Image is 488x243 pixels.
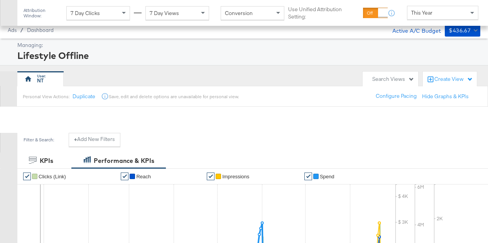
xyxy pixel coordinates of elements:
div: $436.67 [449,26,471,35]
button: Duplicate [73,93,95,100]
div: KPIs [40,156,53,165]
div: Attribution Window: [23,8,62,18]
span: 7 Day Views [150,10,179,17]
div: Personal View Actions: [23,94,69,100]
span: Ads [8,27,17,33]
span: Conversion [225,10,253,17]
a: ✔ [121,173,128,180]
span: 7 Day Clicks [71,10,100,17]
div: Managing: [17,42,478,49]
a: Dashboard [27,27,54,33]
button: $436.67 [445,24,480,37]
strong: + [74,136,77,143]
div: Save, edit and delete options are unavailable for personal view. [109,94,239,100]
div: Lifestyle Offline [17,49,478,62]
a: ✔ [207,173,214,180]
button: Hide Graphs & KPIs [422,93,469,100]
span: Impressions [222,174,249,179]
button: +Add New Filters [69,133,120,147]
div: Active A/C Budget [384,24,441,36]
span: Reach [136,174,151,179]
span: Spend [320,174,334,179]
div: Create View [434,75,473,83]
div: Search Views [372,75,414,83]
div: NT [37,77,44,84]
span: Clicks (Link) [39,174,66,179]
label: Use Unified Attribution Setting: [288,6,360,20]
div: Performance & KPIs [94,156,154,165]
span: This Year [411,9,432,16]
div: Filter & Search: [23,137,54,142]
a: ✔ [304,173,312,180]
a: ✔ [23,173,31,180]
span: / [17,27,27,33]
button: Configure Pacing [370,89,422,103]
